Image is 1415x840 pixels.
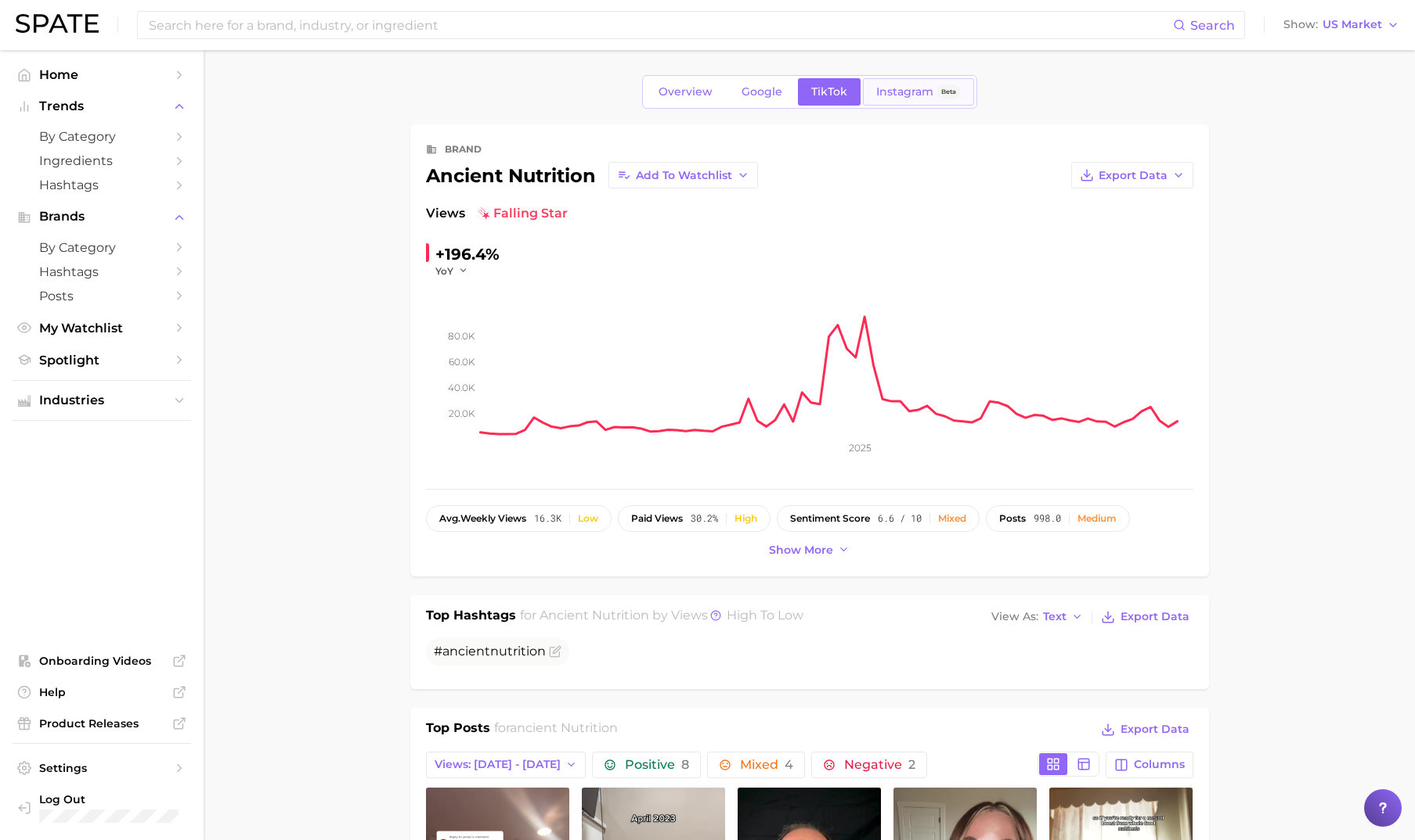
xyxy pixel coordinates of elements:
button: Export Data [1097,606,1193,628]
a: Ingredients [13,149,191,173]
span: View As [991,612,1038,621]
span: Export Data [1121,610,1189,623]
button: sentiment score6.6 / 10Mixed [777,505,980,532]
span: Views [426,204,465,223]
span: Negative [844,759,915,771]
a: Hashtags [13,173,191,197]
a: Help [13,680,191,704]
tspan: 2025 [848,442,871,454]
a: Log out. Currently logged in with e-mail raj@netrush.com. [13,788,191,827]
a: TikTok [798,78,861,106]
button: Show more [765,540,854,561]
span: Hashtags [39,178,164,192]
a: Spotlight [13,348,191,372]
span: 8 [681,757,689,772]
span: Settings [39,761,164,775]
a: Home [13,63,191,87]
button: Industries [13,389,191,412]
span: 30.2% [691,513,718,524]
span: by Category [39,129,164,144]
span: Hashtags [39,264,164,279]
span: Help [39,685,164,699]
span: YoY [435,264,453,278]
span: Product Releases [39,716,164,731]
a: by Category [13,124,191,149]
button: Columns [1106,752,1193,778]
span: Posts [39,289,164,303]
h1: Top Posts [426,719,490,742]
span: 16.3k [534,513,561,524]
span: 4 [785,757,793,772]
span: TikTok [811,85,847,99]
span: Views: [DATE] - [DATE] [435,758,561,771]
button: paid views30.2%High [618,505,771,532]
span: nutrition [490,644,546,659]
a: InstagramBeta [863,78,974,106]
span: 6.6 / 10 [878,513,922,524]
tspan: 60.0k [449,356,475,368]
button: Brands [13,205,191,228]
span: Trends [39,99,164,113]
div: Low [578,513,598,524]
a: Overview [645,78,726,106]
div: ancient nutrition [426,162,758,188]
a: Onboarding Videos [13,649,191,673]
span: Mixed [740,759,793,771]
span: Show [1283,20,1318,29]
button: ShowUS Market [1280,15,1403,35]
div: Medium [1077,513,1117,524]
span: Log Out [39,792,179,806]
tspan: 20.0k [449,407,475,419]
abbr: average [439,512,460,524]
input: Search here for a brand, industry, or ingredient [147,12,1173,38]
span: Beta [941,85,956,99]
span: falling star [478,204,568,223]
span: Google [742,85,782,99]
span: Text [1043,612,1067,621]
span: weekly views [439,513,526,524]
button: Add to Watchlist [608,162,758,188]
span: Search [1190,18,1235,33]
div: High [735,513,757,524]
span: # [434,644,546,659]
span: Columns [1134,758,1185,771]
button: Trends [13,95,191,118]
button: Views: [DATE] - [DATE] [426,752,587,778]
span: Ingredients [39,153,164,168]
button: avg.weekly views16.3kLow [426,505,612,532]
tspan: 40.0k [448,382,475,393]
button: View AsText [987,607,1088,627]
span: ancient nutrition [510,720,618,735]
div: brand [445,140,482,159]
div: Mixed [938,513,966,524]
span: 2 [908,757,915,772]
span: Industries [39,393,164,407]
span: US Market [1323,20,1382,29]
span: Instagram [876,85,933,99]
span: ancient nutrition [540,608,649,623]
span: 998.0 [1034,513,1061,524]
button: YoY [435,264,469,278]
span: Onboarding Videos [39,654,164,668]
span: Overview [659,85,713,99]
button: Export Data [1097,719,1193,741]
span: Show more [769,544,833,557]
span: Brands [39,210,164,224]
span: Export Data [1121,723,1189,736]
a: Product Releases [13,712,191,735]
h2: for by Views [520,606,803,628]
a: Posts [13,284,191,308]
span: sentiment score [790,513,870,524]
a: by Category [13,235,191,260]
span: high to low [727,608,803,623]
button: Flag as miscategorized or irrelevant [549,645,561,658]
img: SPATE [16,14,99,33]
span: My Watchlist [39,321,164,336]
h2: for [494,719,618,742]
h1: Top Hashtags [426,606,516,628]
a: Hashtags [13,260,191,284]
a: Google [728,78,796,106]
span: Add to Watchlist [636,169,732,182]
tspan: 80.0k [448,329,475,341]
span: Home [39,67,164,82]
